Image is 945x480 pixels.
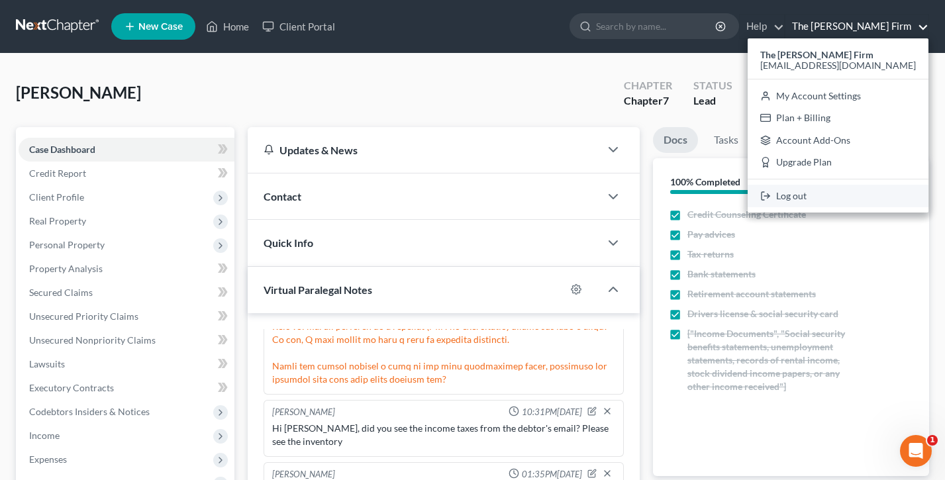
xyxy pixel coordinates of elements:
[264,190,301,203] span: Contact
[138,22,183,32] span: New Case
[522,406,582,418] span: 10:31PM[DATE]
[748,85,928,107] a: My Account Settings
[29,168,86,179] span: Credit Report
[624,93,672,109] div: Chapter
[29,406,150,417] span: Codebtors Insiders & Notices
[19,305,234,328] a: Unsecured Priority Claims
[596,14,717,38] input: Search by name...
[748,38,928,213] div: The [PERSON_NAME] Firm
[900,435,932,467] iframe: Intercom live chat
[624,78,672,93] div: Chapter
[760,60,916,71] span: [EMAIL_ADDRESS][DOMAIN_NAME]
[19,376,234,400] a: Executory Contracts
[19,328,234,352] a: Unsecured Nonpriority Claims
[29,430,60,441] span: Income
[748,107,928,129] a: Plan + Billing
[16,83,141,102] span: [PERSON_NAME]
[19,352,234,376] a: Lawsuits
[19,138,234,162] a: Case Dashboard
[272,406,335,419] div: [PERSON_NAME]
[19,257,234,281] a: Property Analysis
[703,127,749,153] a: Tasks
[19,162,234,185] a: Credit Report
[687,248,734,261] span: Tax returns
[29,311,138,322] span: Unsecured Priority Claims
[748,129,928,152] a: Account Add-Ons
[785,15,928,38] a: The [PERSON_NAME] Firm
[256,15,342,38] a: Client Portal
[29,144,95,155] span: Case Dashboard
[29,191,84,203] span: Client Profile
[29,382,114,393] span: Executory Contracts
[19,281,234,305] a: Secured Claims
[760,49,873,60] strong: The [PERSON_NAME] Firm
[29,263,103,274] span: Property Analysis
[29,287,93,298] span: Secured Claims
[264,236,313,249] span: Quick Info
[687,267,756,281] span: Bank statements
[748,152,928,174] a: Upgrade Plan
[687,208,806,221] span: Credit Counseling Certificate
[927,435,938,446] span: 1
[272,422,615,448] div: Hi [PERSON_NAME], did you see the income taxes from the debtor's email? Please see the inventory
[29,239,105,250] span: Personal Property
[670,176,740,187] strong: 100% Completed
[687,287,816,301] span: Retirement account statements
[264,283,372,296] span: Virtual Paralegal Notes
[693,93,732,109] div: Lead
[29,358,65,369] span: Lawsuits
[687,327,849,393] span: ["Income Documents", "Social security benefits statements, unemployment statements, records of re...
[687,307,838,320] span: Drivers license & social security card
[740,15,784,38] a: Help
[653,127,698,153] a: Docs
[748,185,928,207] a: Log out
[264,143,584,157] div: Updates & News
[663,94,669,107] span: 7
[199,15,256,38] a: Home
[29,454,67,465] span: Expenses
[693,78,732,93] div: Status
[29,334,156,346] span: Unsecured Nonpriority Claims
[687,228,735,241] span: Pay advices
[29,215,86,226] span: Real Property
